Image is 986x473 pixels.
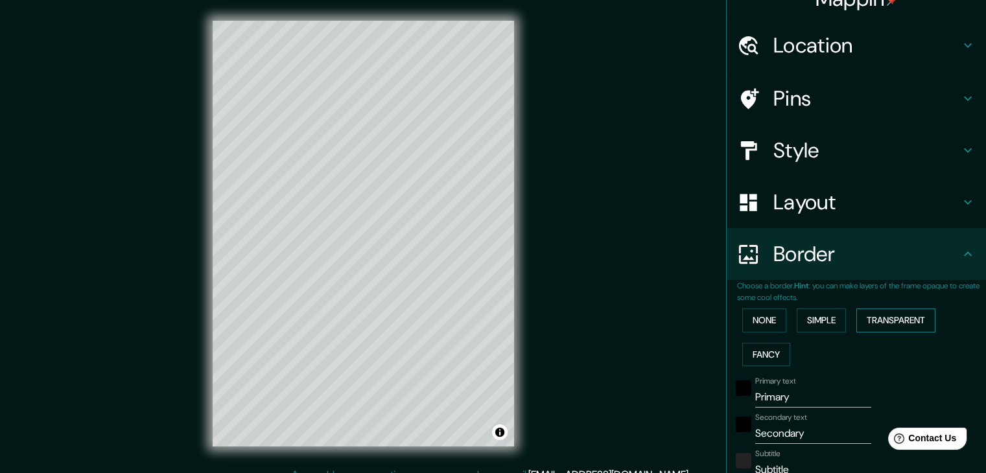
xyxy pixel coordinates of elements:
label: Subtitle [755,448,781,459]
p: Choose a border. : you can make layers of the frame opaque to create some cool effects. [737,280,986,303]
b: Hint [794,281,809,291]
button: Transparent [856,308,935,332]
div: Layout [727,176,986,228]
label: Secondary text [755,412,807,423]
button: None [742,308,786,332]
label: Primary text [755,376,795,387]
h4: Layout [773,189,960,215]
button: black [736,380,751,396]
h4: Border [773,241,960,267]
button: Fancy [742,343,790,367]
h4: Location [773,32,960,58]
div: Border [727,228,986,280]
div: Location [727,19,986,71]
h4: Style [773,137,960,163]
h4: Pins [773,86,960,111]
button: Simple [797,308,846,332]
iframe: Help widget launcher [871,422,972,459]
button: Toggle attribution [492,424,508,440]
button: black [736,417,751,432]
button: color-222222 [736,453,751,468]
div: Pins [727,73,986,124]
div: Style [727,124,986,176]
